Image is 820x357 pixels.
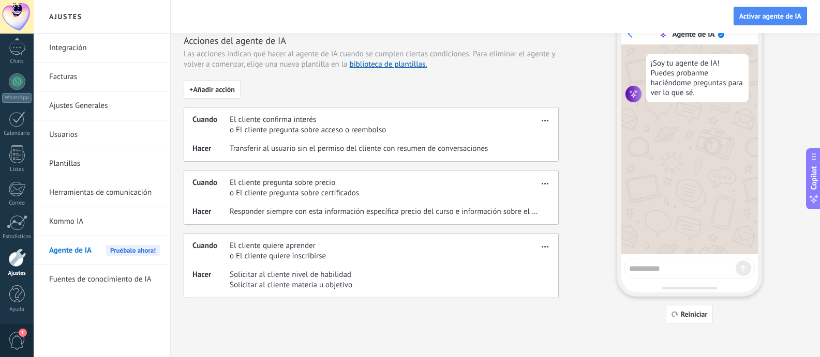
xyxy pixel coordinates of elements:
[106,245,160,256] span: Pruébalo ahora!
[192,115,230,135] span: Cuando
[49,91,160,120] a: Ajustes Generales
[34,149,170,178] li: Plantillas
[2,58,32,65] div: Chats
[49,207,160,236] a: Kommo IA
[2,130,32,137] div: Calendario
[192,241,230,261] span: Cuando
[625,86,642,102] img: agent icon
[184,34,559,47] h3: Acciones del agente de IA
[192,270,230,290] span: Hacer
[230,251,326,261] span: o El cliente quiere inscribirse
[230,270,352,280] span: Solicitar al cliente nivel de habilidad
[49,236,92,265] span: Agente de IA
[230,178,359,188] span: El cliente pregunta sobre precio
[739,12,801,20] span: Activar agente de IA
[49,120,160,149] a: Usuarios
[2,93,32,103] div: WhatsApp
[192,178,230,198] span: Cuando
[350,59,427,69] a: biblioteca de plantillas.
[230,280,352,290] span: Solicitar al cliente materia u objetivo
[34,265,170,293] li: Fuentes de conocimiento de IA
[49,178,160,207] a: Herramientas de comunicación
[192,207,230,217] span: Hacer
[2,200,32,207] div: Correo
[646,54,749,102] div: ¡Soy tu agente de IA! Puedes probarme haciéndome preguntas para ver lo que sé.
[230,241,326,251] span: El cliente quiere aprender
[184,80,241,99] button: +Añadir acción
[189,86,235,93] span: + Añadir acción
[34,91,170,120] li: Ajustes Generales
[230,125,386,135] span: o El cliente pregunta sobre acceso o reembolso
[49,34,160,63] a: Integración
[19,329,27,337] span: 1
[230,188,359,198] span: o El cliente pregunta sobre certificados
[681,311,708,318] span: Reiniciar
[230,144,488,154] span: Transferir al usuario sin el permiso del cliente con resumen de conversaciones
[49,265,160,294] a: Fuentes de conocimiento de IA
[672,29,714,39] div: Agente de IA
[34,207,170,236] li: Kommo IA
[49,149,160,178] a: Plantillas
[34,34,170,63] li: Integración
[2,306,32,313] div: Ayuda
[230,115,386,125] span: El cliente confirma interés
[192,144,230,154] span: Hacer
[34,178,170,207] li: Herramientas de comunicación
[34,236,170,265] li: Agente de IA
[230,207,539,217] span: Responder siempre con esta información específica precio del curso e información sobre el certifi...
[666,305,713,323] button: Reiniciar
[49,236,160,265] a: Agente de IAPruébalo ahora!
[2,270,32,277] div: Ajustes
[34,120,170,149] li: Usuarios
[734,7,807,25] button: Activar agente de IA
[2,234,32,240] div: Estadísticas
[49,63,160,91] a: Facturas
[2,166,32,173] div: Listas
[184,49,555,69] span: Para eliminar el agente y volver a comenzar, elige una nueva plantilla en la
[809,166,819,190] span: Copilot
[34,63,170,91] li: Facturas
[184,49,471,59] span: Las acciones indican qué hacer al agente de IA cuando se cumplen ciertas condiciones.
